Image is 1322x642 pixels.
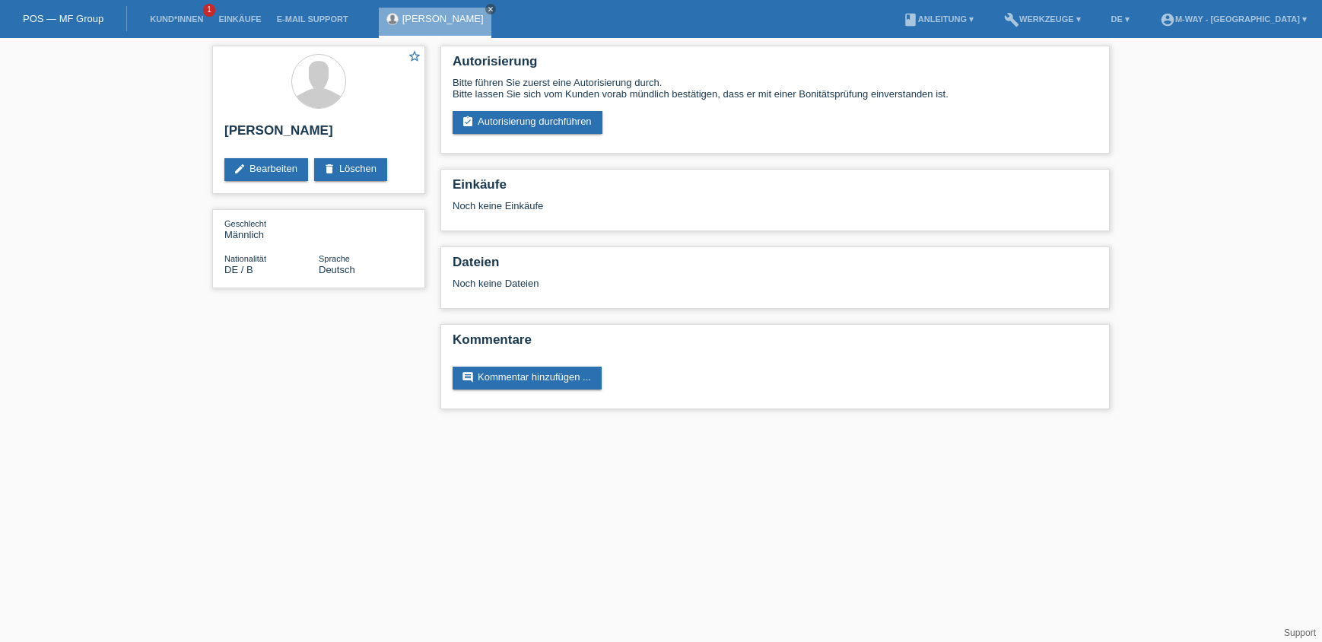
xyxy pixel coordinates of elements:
h2: [PERSON_NAME] [224,123,413,146]
i: account_circle [1160,12,1175,27]
i: edit [234,163,246,175]
a: deleteLöschen [314,158,387,181]
i: assignment_turned_in [462,116,474,128]
a: account_circlem-way - [GEOGRAPHIC_DATA] ▾ [1152,14,1314,24]
a: editBearbeiten [224,158,308,181]
a: Support [1284,628,1316,638]
h2: Dateien [453,255,1098,278]
span: Sprache [319,254,350,263]
h2: Einkäufe [453,177,1098,200]
a: Einkäufe [211,14,269,24]
a: commentKommentar hinzufügen ... [453,367,602,389]
span: 1 [203,4,215,17]
i: build [1004,12,1019,27]
span: Deutsch [319,264,355,275]
a: [PERSON_NAME] [402,13,484,24]
a: POS — MF Group [23,13,103,24]
i: delete [323,163,335,175]
h2: Autorisierung [453,54,1098,77]
i: book [903,12,918,27]
div: Männlich [224,218,319,240]
span: Deutschland / B / 01.02.1989 [224,264,253,275]
div: Bitte führen Sie zuerst eine Autorisierung durch. Bitte lassen Sie sich vom Kunden vorab mündlich... [453,77,1098,100]
i: comment [462,371,474,383]
i: close [487,5,494,13]
a: assignment_turned_inAutorisierung durchführen [453,111,602,134]
span: Geschlecht [224,219,266,228]
div: Noch keine Einkäufe [453,200,1098,223]
span: Nationalität [224,254,266,263]
a: Kund*innen [142,14,211,24]
h2: Kommentare [453,332,1098,355]
a: star_border [408,49,421,65]
a: E-Mail Support [269,14,356,24]
a: buildWerkzeuge ▾ [996,14,1088,24]
a: DE ▾ [1104,14,1137,24]
div: Noch keine Dateien [453,278,917,289]
i: star_border [408,49,421,63]
a: bookAnleitung ▾ [895,14,981,24]
a: close [485,4,496,14]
